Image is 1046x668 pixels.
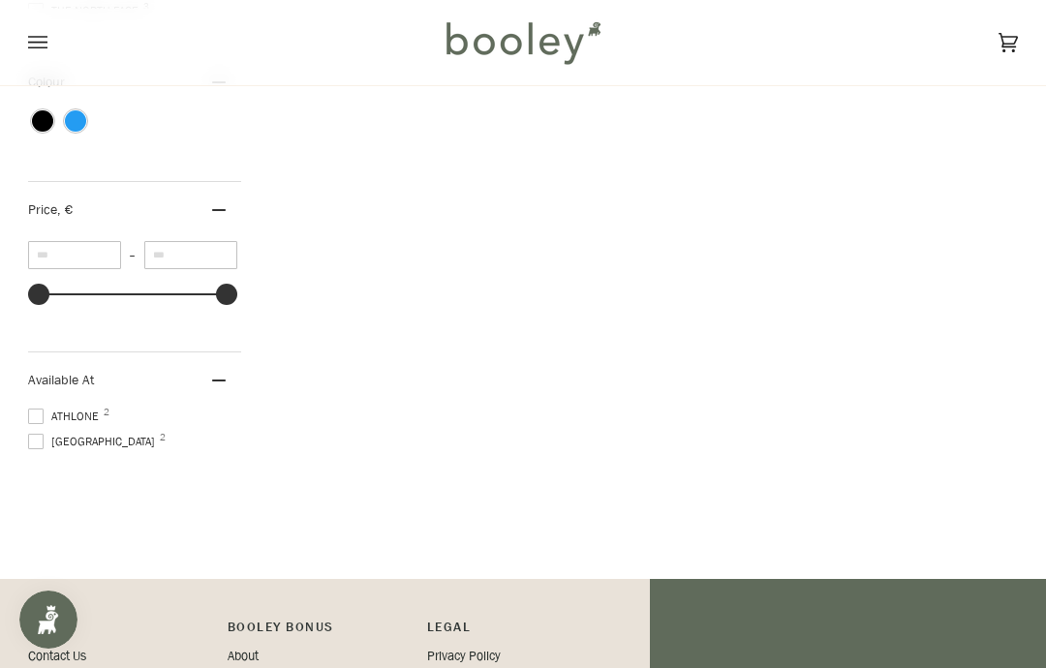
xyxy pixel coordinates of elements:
span: – [121,247,144,263]
p: Pipeline_Footer Sub [427,618,611,647]
span: Colour: Black [32,110,53,132]
a: About [228,647,259,665]
iframe: Button to open loyalty program pop-up [19,591,77,649]
span: 2 [160,433,166,442]
span: [GEOGRAPHIC_DATA] [28,433,161,450]
span: Price [28,200,73,219]
span: Available At [28,371,94,389]
p: Pipeline_Footer Main [28,618,212,647]
span: 2 [104,408,109,417]
span: Colour: Blue [65,110,86,132]
span: , € [57,200,73,219]
p: Booley Bonus [228,618,412,647]
a: Contact Us [28,647,86,665]
span: Athlone [28,408,105,425]
input: Minimum value [28,241,121,269]
input: Maximum value [144,241,237,269]
a: Privacy Policy [427,647,501,665]
img: Booley [438,15,607,71]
